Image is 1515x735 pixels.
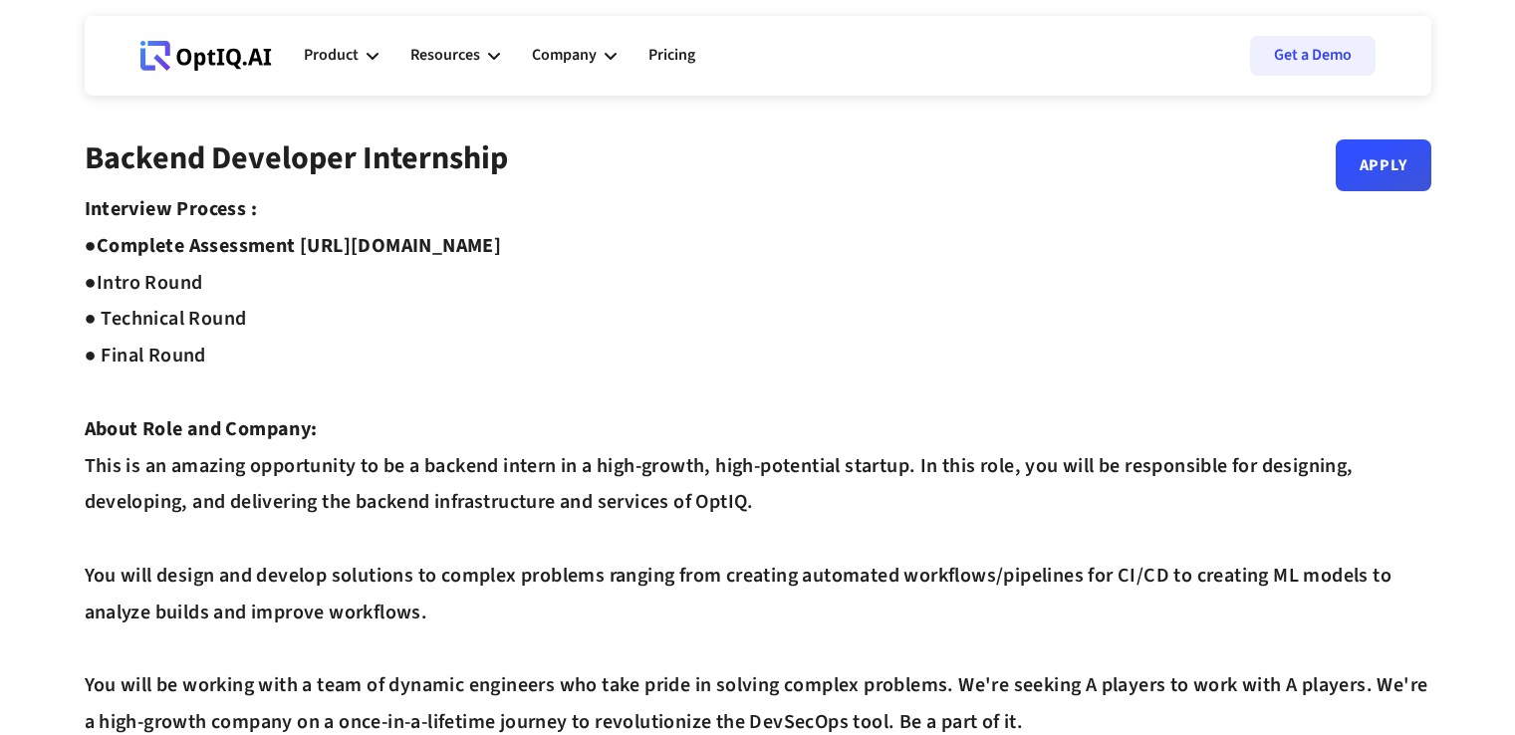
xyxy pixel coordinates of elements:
a: Apply [1336,139,1431,191]
strong: Complete Assessment [URL][DOMAIN_NAME] ● [85,232,502,297]
div: Product [304,26,379,86]
a: Get a Demo [1250,36,1376,76]
div: Company [532,26,617,86]
div: Company [532,42,597,69]
div: Resources [410,42,480,69]
a: Webflow Homepage [140,26,272,86]
strong: About Role and Company: [85,415,318,443]
strong: Backend Developer Internship [85,135,508,181]
strong: Interview Process : [85,195,258,223]
div: Product [304,42,359,69]
div: Webflow Homepage [140,70,141,71]
a: Pricing [648,26,695,86]
div: Resources [410,26,500,86]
